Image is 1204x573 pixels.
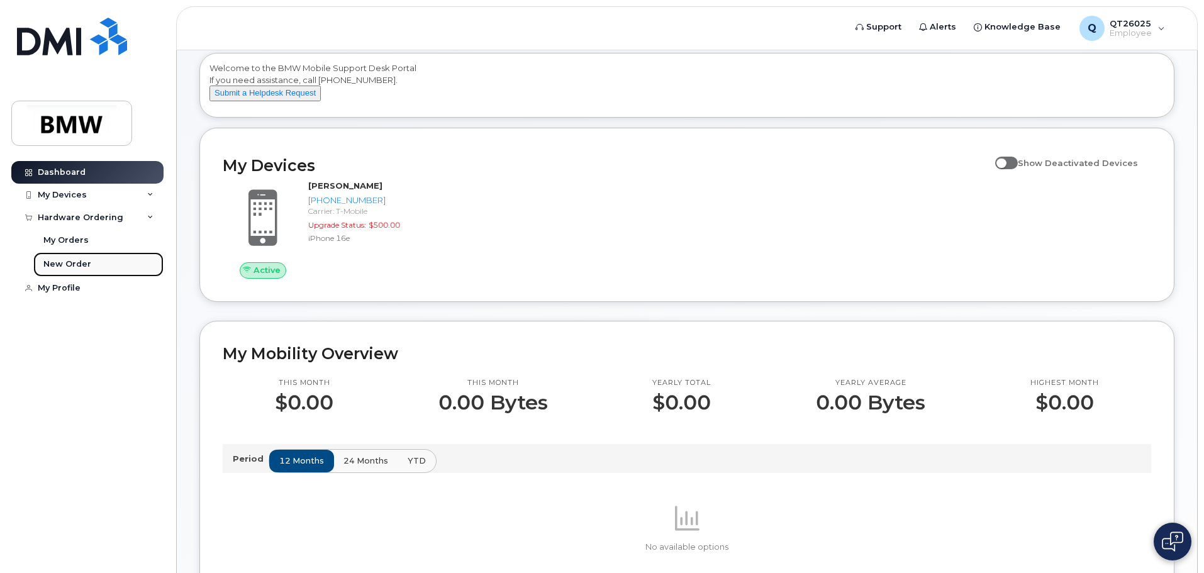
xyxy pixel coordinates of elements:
[1110,28,1152,38] span: Employee
[308,206,438,216] div: Carrier: T-Mobile
[223,180,443,278] a: Active[PERSON_NAME][PHONE_NUMBER]Carrier: T-MobileUpgrade Status:$500.00iPhone 16e
[254,264,281,276] span: Active
[652,378,711,388] p: Yearly total
[233,453,269,465] p: Period
[308,220,366,230] span: Upgrade Status:
[1162,531,1183,552] img: Open chat
[209,87,321,97] a: Submit a Helpdesk Request
[1110,18,1152,28] span: QT26025
[1071,16,1174,41] div: QT26025
[275,391,333,414] p: $0.00
[930,21,956,33] span: Alerts
[223,542,1151,553] p: No available options
[308,181,382,191] strong: [PERSON_NAME]
[408,455,426,467] span: YTD
[816,391,925,414] p: 0.00 Bytes
[847,14,910,40] a: Support
[965,14,1069,40] a: Knowledge Base
[1088,21,1096,36] span: Q
[652,391,711,414] p: $0.00
[223,156,989,175] h2: My Devices
[910,14,965,40] a: Alerts
[816,378,925,388] p: Yearly average
[438,378,548,388] p: This month
[438,391,548,414] p: 0.00 Bytes
[1030,391,1099,414] p: $0.00
[995,151,1005,161] input: Show Deactivated Devices
[209,86,321,101] button: Submit a Helpdesk Request
[1030,378,1099,388] p: Highest month
[369,220,400,230] span: $500.00
[209,62,1164,113] div: Welcome to the BMW Mobile Support Desk Portal If you need assistance, call [PHONE_NUMBER].
[866,21,901,33] span: Support
[308,194,438,206] div: [PHONE_NUMBER]
[223,344,1151,363] h2: My Mobility Overview
[308,233,438,243] div: iPhone 16e
[343,455,388,467] span: 24 months
[275,378,333,388] p: This month
[984,21,1061,33] span: Knowledge Base
[1018,158,1138,168] span: Show Deactivated Devices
